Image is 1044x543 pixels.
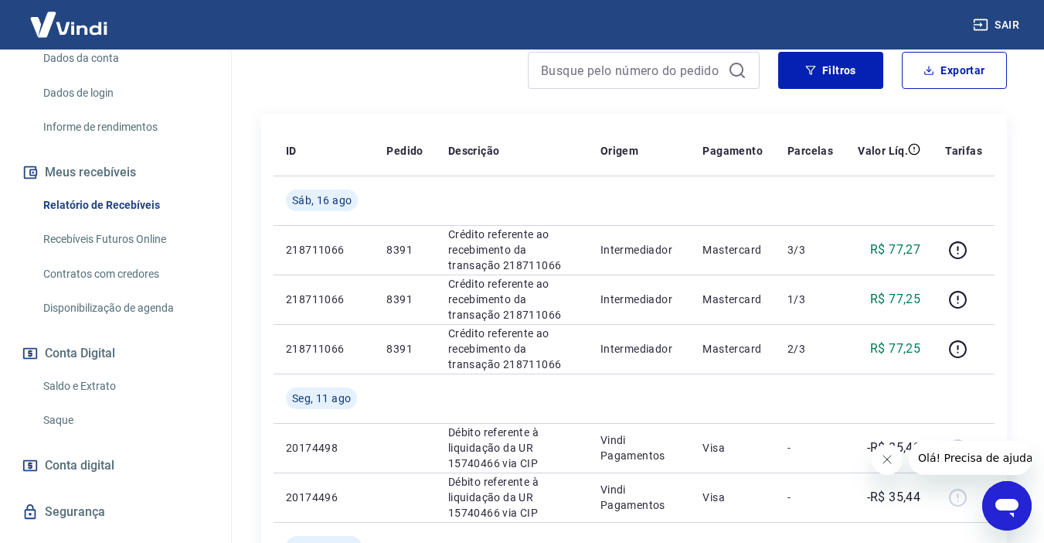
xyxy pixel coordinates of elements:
p: Mastercard [702,242,763,258]
p: 3/3 [787,242,833,258]
p: R$ 77,27 [870,241,920,259]
p: 20174498 [286,440,362,456]
p: 8391 [386,242,423,258]
a: Segurança [19,495,213,529]
p: R$ 77,25 [870,290,920,309]
p: Origem [600,143,638,159]
a: Saque [37,405,213,436]
iframe: Botão para abrir a janela de mensagens [982,481,1032,531]
p: Pedido [386,143,423,159]
p: - [787,440,833,456]
span: Seg, 11 ago [292,391,351,406]
p: Pagamento [702,143,763,159]
a: Informe de rendimentos [37,111,213,143]
p: Visa [702,440,763,456]
p: Crédito referente ao recebimento da transação 218711066 [448,326,576,372]
p: Mastercard [702,341,763,357]
button: Sair [970,11,1025,39]
p: Visa [702,490,763,505]
p: 8391 [386,292,423,307]
a: Recebíveis Futuros Online [37,224,213,255]
a: Contratos com credores [37,258,213,290]
p: Tarifas [945,143,982,159]
p: Crédito referente ao recebimento da transação 218711066 [448,227,576,273]
p: 8391 [386,341,423,357]
a: Conta digital [19,449,213,483]
p: 2/3 [787,341,833,357]
p: Débito referente à liquidação da UR 15740466 via CIP [448,474,576,521]
iframe: Mensagem da empresa [909,441,1032,475]
p: Débito referente à liquidação da UR 15740466 via CIP [448,425,576,471]
button: Meus recebíveis [19,155,213,190]
p: Vindi Pagamentos [600,432,678,463]
p: Intermediador [600,242,678,258]
p: Valor Líq. [858,143,908,159]
p: Descrição [448,143,500,159]
p: ID [286,143,297,159]
p: Crédito referente ao recebimento da transação 218711066 [448,276,576,323]
a: Relatório de Recebíveis [37,190,213,221]
p: Parcelas [787,143,833,159]
p: -R$ 35,44 [867,488,921,507]
p: Mastercard [702,292,763,307]
p: 1/3 [787,292,833,307]
a: Disponibilização de agenda [37,292,213,324]
p: Intermediador [600,341,678,357]
p: -R$ 35,43 [867,439,921,457]
button: Conta Digital [19,336,213,371]
p: - [787,490,833,505]
p: R$ 77,25 [870,340,920,358]
a: Dados de login [37,77,213,109]
span: Olá! Precisa de ajuda? [9,11,130,23]
p: 218711066 [286,292,362,307]
p: 218711066 [286,242,362,258]
a: Dados da conta [37,43,213,74]
span: Conta digital [45,455,114,476]
p: 218711066 [286,341,362,357]
button: Filtros [778,52,883,89]
p: Vindi Pagamentos [600,482,678,513]
span: Sáb, 16 ago [292,193,352,208]
iframe: Fechar mensagem [872,444,903,475]
p: 20174496 [286,490,362,505]
a: Saldo e Extrato [37,371,213,402]
p: Intermediador [600,292,678,307]
img: Vindi [19,1,119,48]
input: Busque pelo número do pedido [541,59,722,82]
button: Exportar [902,52,1007,89]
